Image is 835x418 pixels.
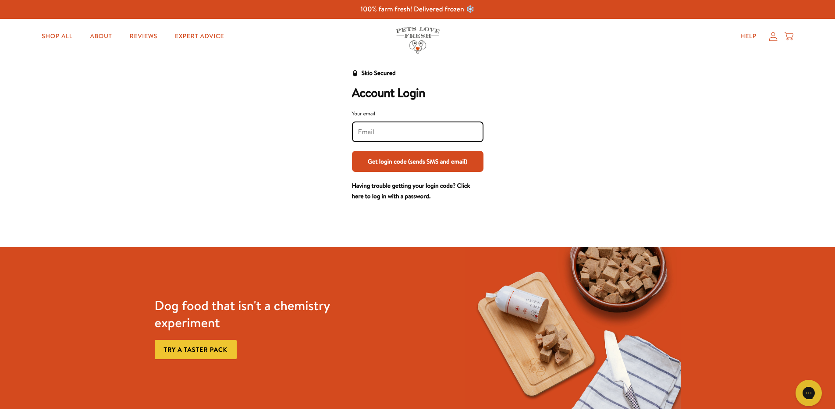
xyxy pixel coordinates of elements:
[155,340,237,360] a: Try a taster pack
[35,28,79,45] a: Shop All
[362,68,396,79] div: Skio Secured
[168,28,231,45] a: Expert Advice
[465,247,681,409] img: Fussy
[352,181,470,200] a: Having trouble getting your login code? Click here to log in with a password.
[733,28,764,45] a: Help
[352,68,396,86] a: Skio Secured
[352,109,483,118] div: Your email
[791,377,826,409] iframe: Gorgias live chat messenger
[352,86,483,100] h2: Account Login
[83,28,119,45] a: About
[123,28,164,45] a: Reviews
[352,151,483,172] button: Get login code (sends SMS and email)
[352,70,358,76] svg: Security
[396,27,440,54] img: Pets Love Fresh
[155,297,370,331] h3: Dog food that isn't a chemistry experiment
[358,127,477,137] input: Your email input field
